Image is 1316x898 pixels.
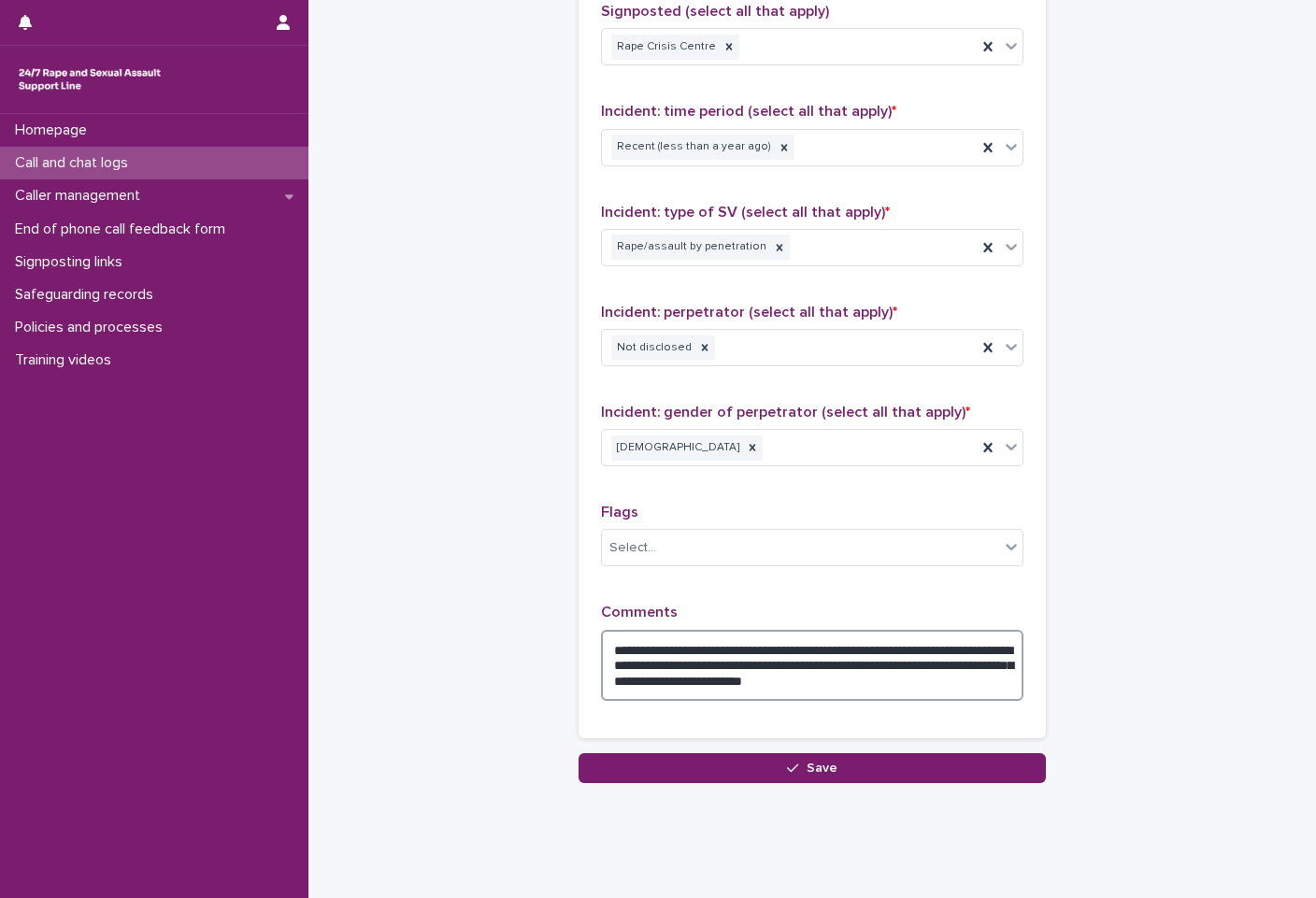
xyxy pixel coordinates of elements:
[15,61,164,98] img: rhQMoQhaT3yELyF149Cw
[7,351,126,369] p: Training videos
[7,253,137,271] p: Signposting links
[601,505,638,520] span: Flags
[601,4,829,19] span: Signposted (select all that apply)
[611,335,694,361] div: Not disclosed
[611,35,719,60] div: Rape Crisis Centre
[7,121,102,139] p: Homepage
[601,305,897,320] span: Incident: perpetrator (select all that apply)
[611,135,774,160] div: Recent (less than a year ago)
[609,538,656,558] div: Select...
[7,221,240,238] p: End of phone call feedback form
[611,235,769,260] div: Rape/assault by penetration
[7,187,155,205] p: Caller management
[601,104,896,119] span: Incident: time period (select all that apply)
[7,286,168,304] p: Safeguarding records
[611,435,742,461] div: [DEMOGRAPHIC_DATA]
[601,605,678,620] span: Comments
[601,405,970,420] span: Incident: gender of perpetrator (select all that apply)
[579,753,1046,783] button: Save
[7,319,178,336] p: Policies and processes
[807,762,837,775] span: Save
[7,154,143,172] p: Call and chat logs
[601,205,890,220] span: Incident: type of SV (select all that apply)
